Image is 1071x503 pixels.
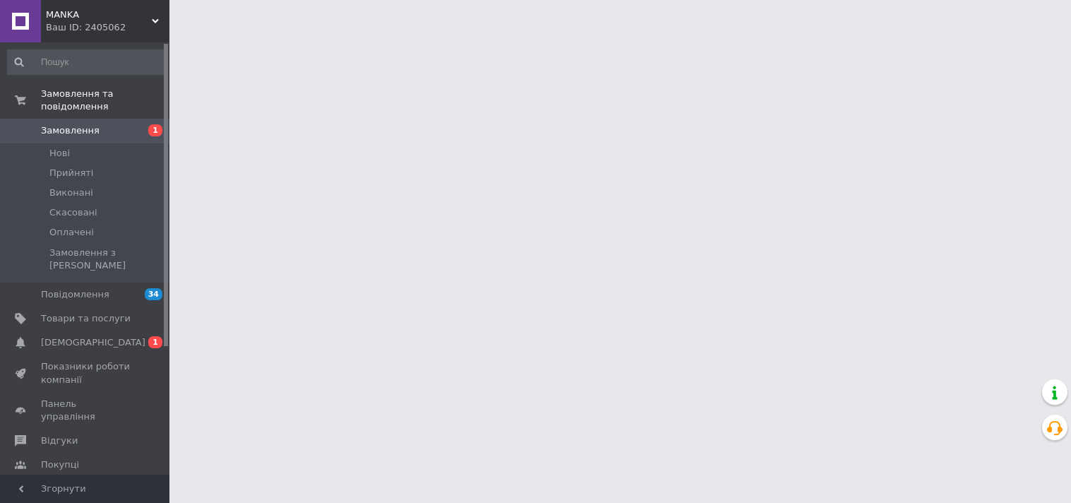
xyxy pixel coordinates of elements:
span: Скасовані [49,206,97,219]
span: Покупці [41,458,79,471]
span: Замовлення з [PERSON_NAME] [49,247,165,272]
span: Виконані [49,187,93,199]
span: Замовлення [41,124,100,137]
span: 34 [145,288,162,300]
span: [DEMOGRAPHIC_DATA] [41,336,145,349]
span: Замовлення та повідомлення [41,88,169,113]
span: Товари та послуги [41,312,131,325]
span: Повідомлення [41,288,109,301]
span: Нові [49,147,70,160]
span: Показники роботи компанії [41,360,131,386]
span: Оплачені [49,226,94,239]
span: Панель управління [41,398,131,423]
input: Пошук [7,49,167,75]
span: 1 [148,124,162,136]
span: MANKA [46,8,152,21]
span: 1 [148,336,162,348]
span: Відгуки [41,434,78,447]
div: Ваш ID: 2405062 [46,21,169,34]
span: Прийняті [49,167,93,179]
